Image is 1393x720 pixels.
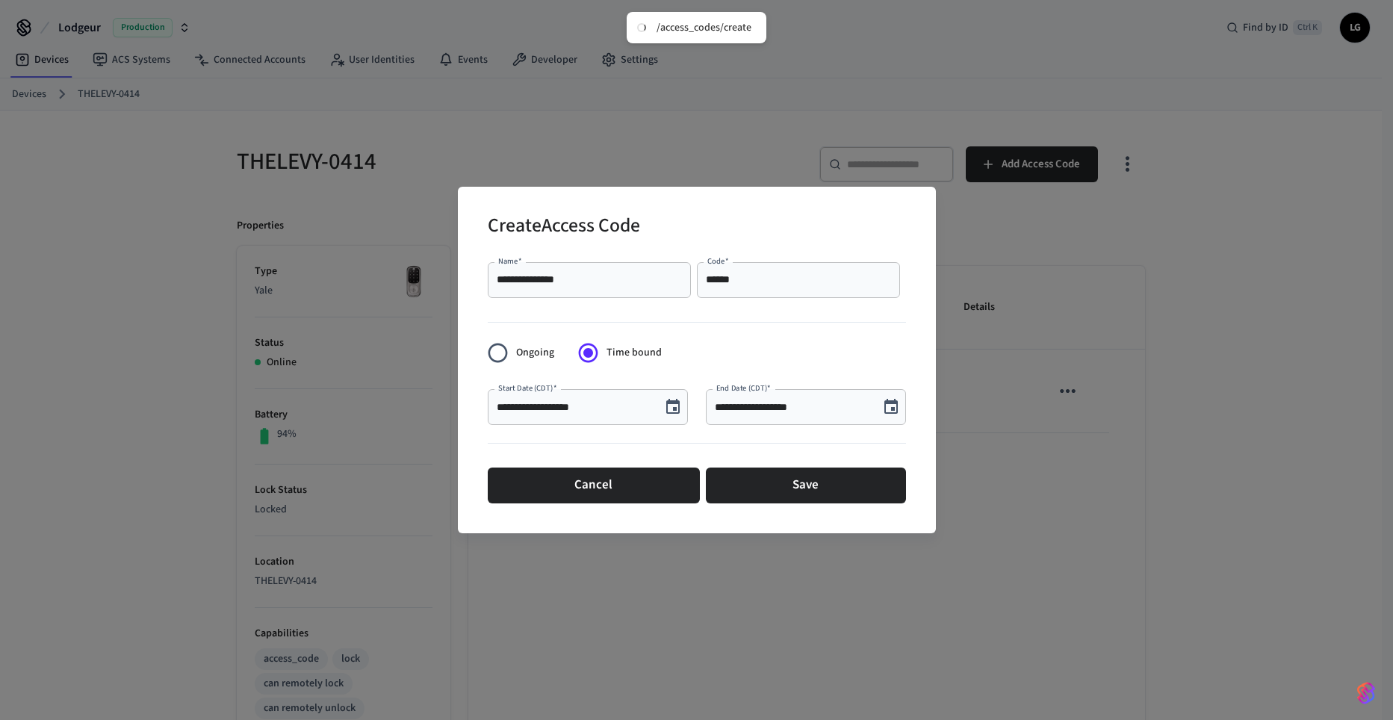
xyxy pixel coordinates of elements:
button: Cancel [488,468,700,503]
span: Time bound [606,345,662,361]
label: Start Date (CDT) [498,382,556,394]
img: SeamLogoGradient.69752ec5.svg [1357,681,1375,705]
button: Save [706,468,906,503]
button: Choose date, selected date is Sep 24, 2025 [658,392,688,422]
h2: Create Access Code [488,205,640,250]
div: /access_codes/create [657,21,751,34]
button: Choose date, selected date is Sep 26, 2025 [876,392,906,422]
label: Code [707,255,729,267]
span: Ongoing [516,345,554,361]
label: Name [498,255,522,267]
label: End Date (CDT) [716,382,771,394]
